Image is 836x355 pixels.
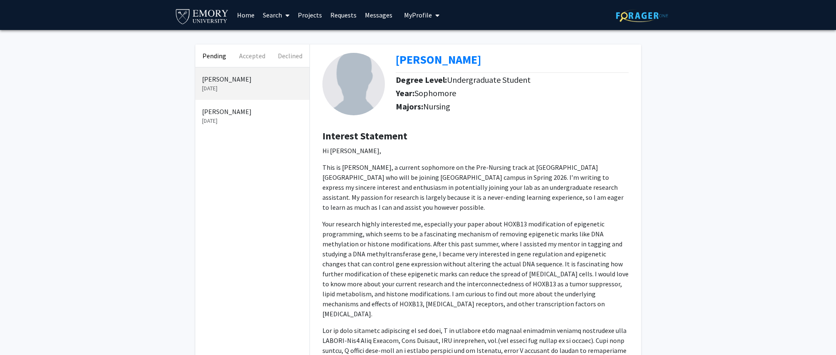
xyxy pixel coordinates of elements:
[423,101,450,112] span: Nursing
[361,0,397,30] a: Messages
[271,45,309,67] button: Declined
[322,162,629,212] p: This is [PERSON_NAME], a current sophomore on the Pre-Nursing track at [GEOGRAPHIC_DATA] [GEOGRAP...
[202,117,303,125] p: [DATE]
[322,219,629,319] p: Your research highly interested me, especially your paper about HOXB13 modification of epigenetic...
[202,84,303,93] p: [DATE]
[396,52,481,67] a: Opens in a new tab
[396,52,481,67] b: [PERSON_NAME]
[322,53,385,115] img: Profile Picture
[447,74,531,85] span: Undergraduate Student
[6,318,35,349] iframe: Chat
[396,74,447,85] b: Degree Level:
[322,129,407,142] b: Interest Statement
[202,107,303,117] p: [PERSON_NAME]
[396,88,414,98] b: Year:
[259,0,294,30] a: Search
[326,0,361,30] a: Requests
[233,0,259,30] a: Home
[414,88,456,98] span: Sophomore
[195,45,233,67] button: Pending
[175,7,230,25] img: Emory University Logo
[616,9,668,22] img: ForagerOne Logo
[294,0,326,30] a: Projects
[322,146,629,156] p: Hi [PERSON_NAME],
[404,11,432,19] span: My Profile
[396,101,423,112] b: Majors:
[202,74,303,84] p: [PERSON_NAME]
[233,45,271,67] button: Accepted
